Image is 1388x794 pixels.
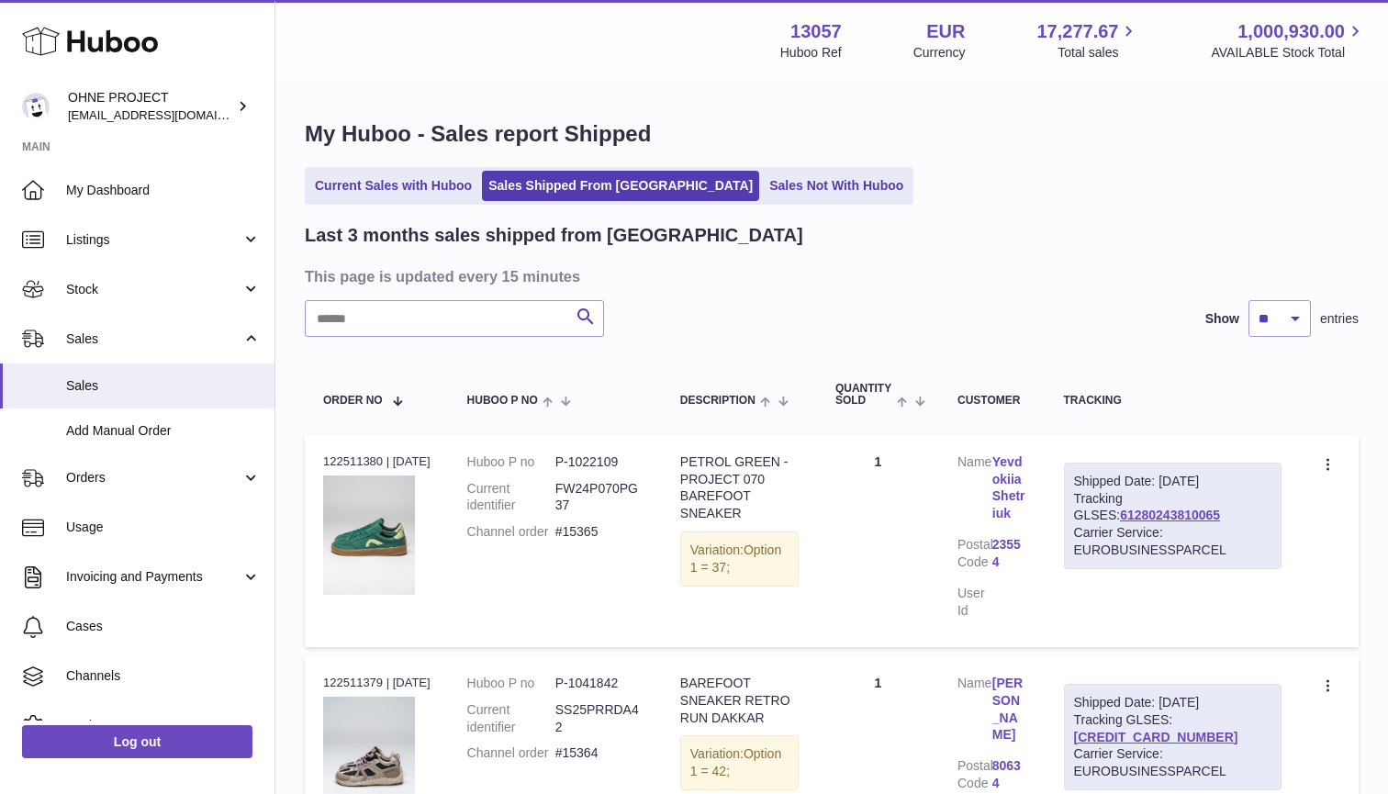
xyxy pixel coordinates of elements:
[992,453,1027,523] a: Yevdokiia Shetriuk
[467,675,555,692] dt: Huboo P no
[1211,44,1366,62] span: AVAILABLE Stock Total
[1064,463,1282,569] div: Tracking GLSES:
[1074,524,1271,559] div: Carrier Service: EUROBUSINESSPARCEL
[1205,310,1239,328] label: Show
[1058,44,1139,62] span: Total sales
[555,701,644,736] dd: SS25PRRDA42
[680,395,756,407] span: Description
[790,19,842,44] strong: 13057
[66,519,261,536] span: Usage
[680,675,799,727] div: BAREFOOT SNEAKER RETRO RUN DAKKAR
[68,89,233,124] div: OHNE PROJECT
[680,453,799,523] div: PETROL GREEN - PROJECT 070 BAREFOOT SNEAKER
[1036,19,1118,44] span: 17,277.67
[467,701,555,736] dt: Current identifier
[957,536,992,576] dt: Postal Code
[1064,395,1282,407] div: Tracking
[467,523,555,541] dt: Channel order
[957,453,992,528] dt: Name
[66,469,241,486] span: Orders
[780,44,842,62] div: Huboo Ref
[482,171,759,201] a: Sales Shipped From [GEOGRAPHIC_DATA]
[66,667,261,685] span: Channels
[323,395,383,407] span: Order No
[555,744,644,762] dd: #15364
[835,383,892,407] span: Quantity Sold
[680,735,799,790] div: Variation:
[992,536,1027,571] a: 23554
[66,281,241,298] span: Stock
[817,435,939,647] td: 1
[305,266,1354,286] h3: This page is updated every 15 minutes
[66,422,261,440] span: Add Manual Order
[323,475,415,595] img: PETROL_WEB.jpg
[66,618,261,635] span: Cases
[1074,730,1238,744] a: [CREDIT_CARD_NUMBER]
[66,377,261,395] span: Sales
[913,44,966,62] div: Currency
[763,171,910,201] a: Sales Not With Huboo
[66,330,241,348] span: Sales
[22,93,50,120] img: support@ohneproject.com
[1211,19,1366,62] a: 1,000,930.00 AVAILABLE Stock Total
[323,675,431,691] div: 122511379 | [DATE]
[308,171,478,201] a: Current Sales with Huboo
[1064,684,1282,790] div: Tracking GLSES:
[957,675,992,749] dt: Name
[66,182,261,199] span: My Dashboard
[1320,310,1359,328] span: entries
[66,568,241,586] span: Invoicing and Payments
[467,395,538,407] span: Huboo P no
[1074,745,1271,780] div: Carrier Service: EUROBUSINESSPARCEL
[66,231,241,249] span: Listings
[66,717,261,734] span: Settings
[1074,473,1271,490] div: Shipped Date: [DATE]
[555,453,644,471] dd: P-1022109
[22,725,252,758] a: Log out
[1237,19,1345,44] span: 1,000,930.00
[1036,19,1139,62] a: 17,277.67 Total sales
[957,585,992,620] dt: User Id
[680,531,799,587] div: Variation:
[926,19,965,44] strong: EUR
[555,675,644,692] dd: P-1041842
[467,453,555,471] dt: Huboo P no
[467,744,555,762] dt: Channel order
[957,395,1027,407] div: Customer
[1074,694,1271,711] div: Shipped Date: [DATE]
[305,119,1359,149] h1: My Huboo - Sales report Shipped
[68,107,270,122] span: [EMAIL_ADDRESS][DOMAIN_NAME]
[305,223,803,248] h2: Last 3 months sales shipped from [GEOGRAPHIC_DATA]
[992,675,1027,744] a: [PERSON_NAME]
[992,757,1027,792] a: 80634
[555,523,644,541] dd: #15365
[1120,508,1220,522] a: 61280243810065
[555,480,644,515] dd: FW24P070PG37
[323,453,431,470] div: 122511380 | [DATE]
[467,480,555,515] dt: Current identifier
